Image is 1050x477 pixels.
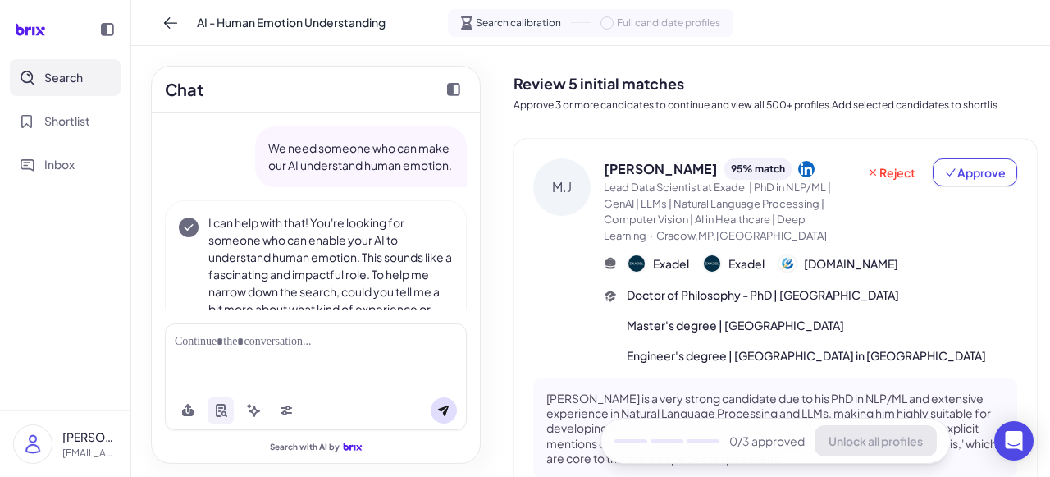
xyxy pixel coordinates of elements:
span: Inbox [44,156,75,173]
button: Inbox [10,146,121,183]
button: Reject [856,158,926,186]
div: 95 % match [724,158,792,180]
span: Master's degree | [GEOGRAPHIC_DATA] [627,317,844,334]
img: 公司logo [628,255,645,272]
span: Cracow,MP,[GEOGRAPHIC_DATA] [656,229,827,242]
div: Open Intercom Messenger [994,421,1034,461]
h2: Chat [165,77,203,102]
span: Shortlist [44,112,90,130]
h2: Review 5 initial matches [514,72,1037,94]
span: [DOMAIN_NAME] [804,255,898,273]
span: · [650,229,653,242]
p: Approve 3 or more candidates to continue and view all 500+ profiles.Add selected candidates to sh... [514,98,1037,112]
span: Full candidate profiles [617,16,720,30]
img: 公司logo [779,255,796,272]
button: Send message [431,397,457,424]
span: AI - Human Emotion Understanding [197,14,386,31]
span: Search [44,69,83,86]
img: 公司logo [704,255,720,272]
button: Approve [933,158,1017,186]
p: [PERSON_NAME] is a very strong candidate due to his PhD in NLP/ML and extensive experience in Nat... [546,391,1004,466]
p: We need someone who can make our AI understand human emotion. [268,140,454,174]
span: Approve [944,164,1006,181]
p: [PERSON_NAME] [62,429,117,446]
span: Search calibration [476,16,561,30]
div: M.J [533,158,591,216]
span: Doctor of Philosophy - PhD | [GEOGRAPHIC_DATA] [627,287,899,304]
p: [EMAIL_ADDRESS][DOMAIN_NAME] [62,446,117,461]
button: Search [10,59,121,96]
span: 0 /3 approved [729,433,805,450]
span: [PERSON_NAME] [604,159,718,179]
span: Engineer's degree | [GEOGRAPHIC_DATA] in [GEOGRAPHIC_DATA] [627,347,986,365]
img: user_logo.png [14,425,52,463]
span: Reject [866,164,915,181]
span: Search with AI by [270,442,340,452]
span: Exadel [728,255,765,273]
button: Collapse chat [441,76,467,103]
span: Exadel [653,255,689,273]
span: Lead Data Scientist at Exadel | PhD in NLP/ML | GenAI | LLMs | Natural Language Processing | Comp... [604,181,831,242]
button: Shortlist [10,103,121,140]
